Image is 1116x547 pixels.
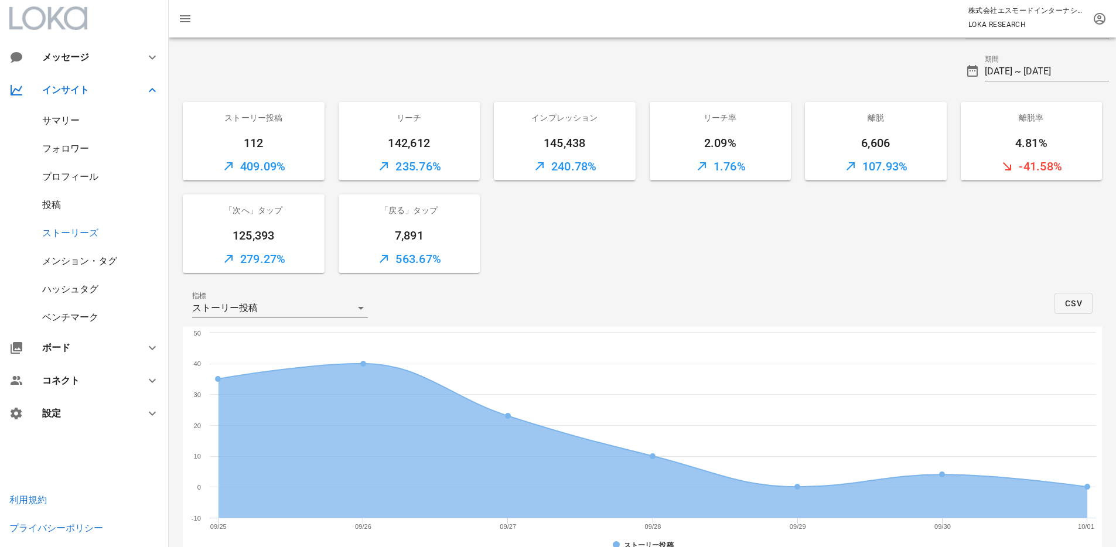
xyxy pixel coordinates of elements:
div: 離脱率 [961,102,1103,134]
div: 設定 [42,408,131,419]
div: 112 [183,134,325,152]
a: フォロワー [42,143,89,154]
text: 30 [194,391,201,398]
div: 7,891 [339,226,480,245]
text: 0 [197,484,201,491]
div: 6,606 [805,134,947,152]
div: 240.78% [494,152,636,180]
div: ボード [42,342,131,353]
div: 142,612 [339,134,480,152]
div: メッセージ [42,52,127,63]
div: ストーリー投稿 [183,102,325,134]
div: 離脱 [805,102,947,134]
div: 2.09% [650,134,791,152]
div: インプレッション [494,102,636,134]
text: 20 [194,422,201,429]
div: 409.09% [183,152,325,180]
div: ストーリー投稿 [192,303,258,313]
a: 投稿 [42,199,61,210]
div: 「戻る」タップ [339,194,480,226]
div: アカウントstellarhollywood [965,20,1110,39]
a: メンション・タグ [42,255,117,266]
div: 4.81% [961,134,1103,152]
div: 107.93% [805,152,947,180]
span: CSV [1064,299,1083,308]
div: 「次へ」タップ [183,194,325,226]
div: 指標ストーリー投稿 [192,299,368,317]
a: プライバシーポリシー [9,522,103,534]
text: 10 [194,453,201,460]
a: ベンチマーク [42,312,98,323]
p: 株式会社エスモードインターナショナル [968,5,1086,16]
div: -41.58% [961,152,1103,180]
div: 563.67% [339,245,480,273]
div: リーチ率 [650,102,791,134]
text: 09/28 [644,523,661,530]
text: 09/27 [500,523,516,530]
text: 10/01 [1078,523,1094,530]
p: LOKA RESEARCH [968,19,1086,30]
a: ハッシュタグ [42,283,98,295]
text: -10 [192,515,201,522]
div: 235.76% [339,152,480,180]
div: 145,438 [494,134,636,152]
text: 09/26 [355,523,371,530]
text: 09/25 [210,523,227,530]
text: 09/29 [790,523,806,530]
div: 125,393 [183,226,325,245]
div: 1.76% [650,152,791,180]
text: 40 [194,360,201,367]
a: ストーリーズ [42,227,98,238]
div: インサイト [42,84,131,95]
div: コネクト [42,375,131,386]
a: サマリー [42,115,80,126]
div: リーチ [339,102,480,134]
a: プロフィール [42,171,98,182]
div: 279.27% [183,245,325,273]
text: 09/30 [934,523,951,530]
a: 利用規約 [9,494,47,505]
button: CSV [1054,293,1093,314]
text: 50 [194,330,201,337]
